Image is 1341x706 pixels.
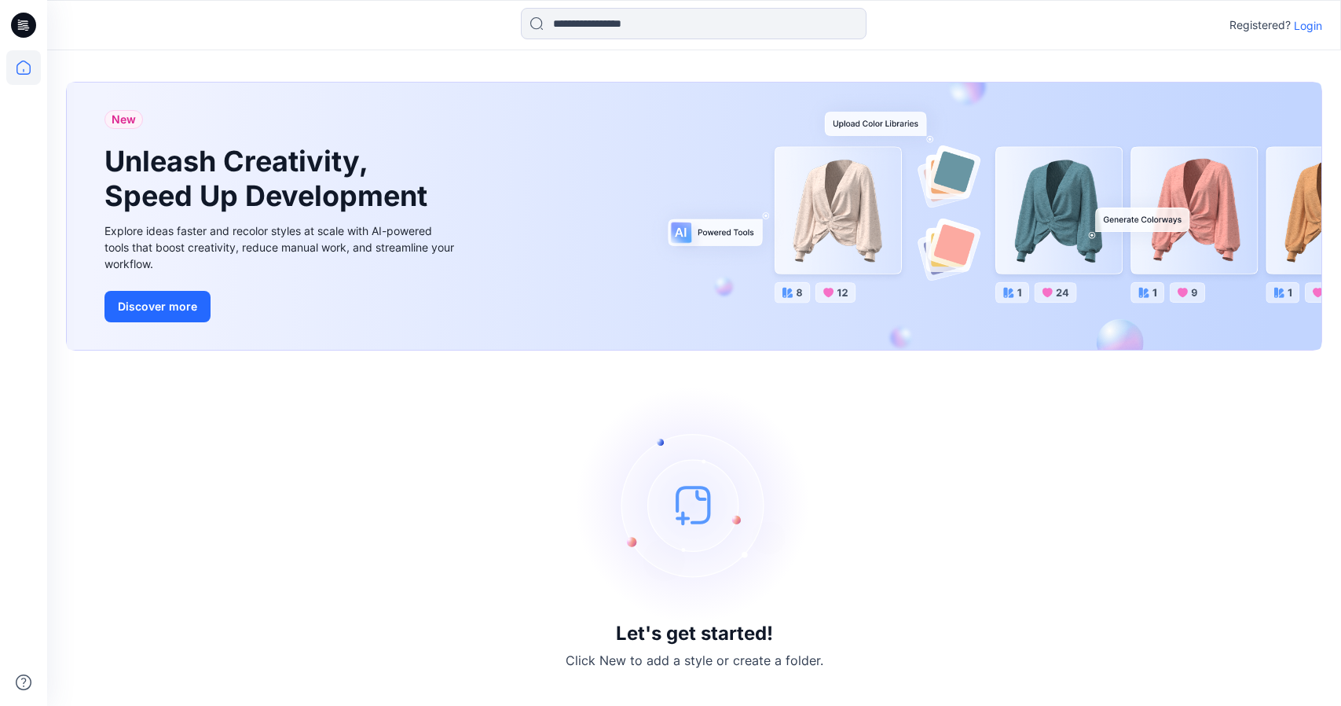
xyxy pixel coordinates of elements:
[104,291,458,322] a: Discover more
[104,291,211,322] button: Discover more
[1229,16,1291,35] p: Registered?
[616,623,773,645] h3: Let's get started!
[577,387,812,623] img: empty-state-image.svg
[1294,17,1322,34] p: Login
[566,651,823,670] p: Click New to add a style or create a folder.
[104,145,434,212] h1: Unleash Creativity, Speed Up Development
[112,110,136,129] span: New
[104,222,458,272] div: Explore ideas faster and recolor styles at scale with AI-powered tools that boost creativity, red...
